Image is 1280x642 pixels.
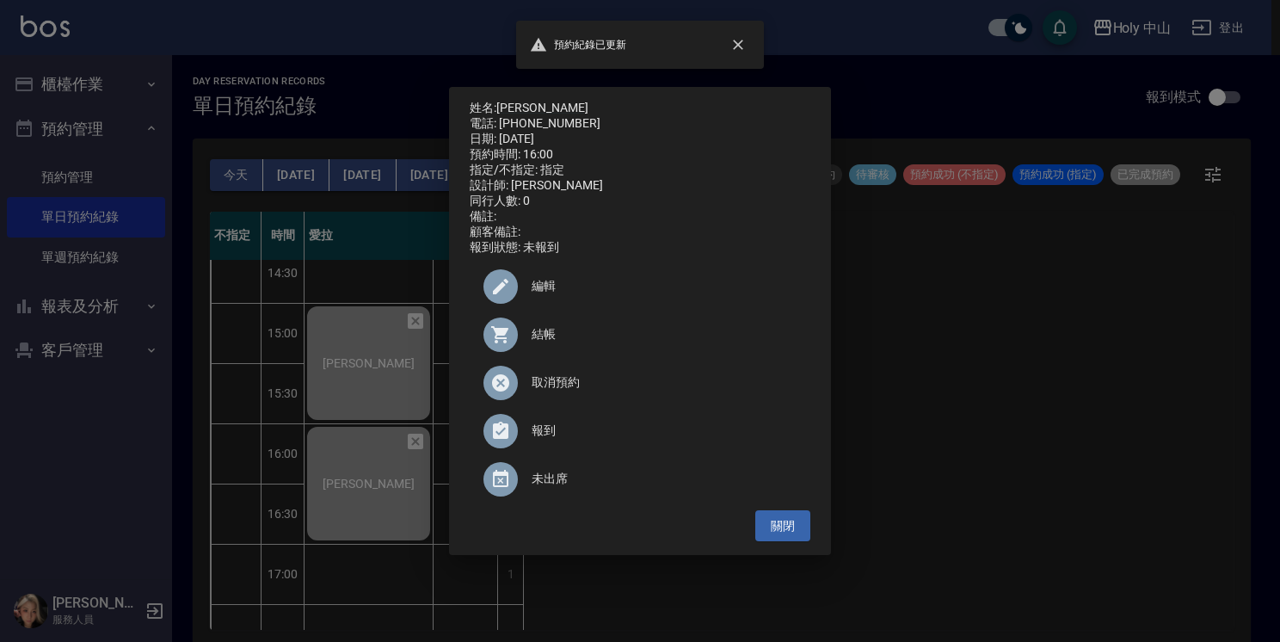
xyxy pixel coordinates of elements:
[470,163,810,178] div: 指定/不指定: 指定
[470,311,810,359] a: 結帳
[470,455,810,503] div: 未出席
[530,36,626,53] span: 預約紀錄已更新
[532,470,797,488] span: 未出席
[470,116,810,132] div: 電話: [PHONE_NUMBER]
[470,209,810,225] div: 備註:
[470,132,810,147] div: 日期: [DATE]
[470,225,810,240] div: 顧客備註:
[532,277,797,295] span: 編輯
[470,262,810,311] div: 編輯
[470,147,810,163] div: 預約時間: 16:00
[532,422,797,440] span: 報到
[532,373,797,392] span: 取消預約
[470,101,810,116] p: 姓名:
[496,101,588,114] a: [PERSON_NAME]
[470,359,810,407] div: 取消預約
[470,194,810,209] div: 同行人數: 0
[755,510,810,542] button: 關閉
[719,26,757,64] button: close
[470,178,810,194] div: 設計師: [PERSON_NAME]
[470,407,810,455] div: 報到
[470,240,810,256] div: 報到狀態: 未報到
[532,325,797,343] span: 結帳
